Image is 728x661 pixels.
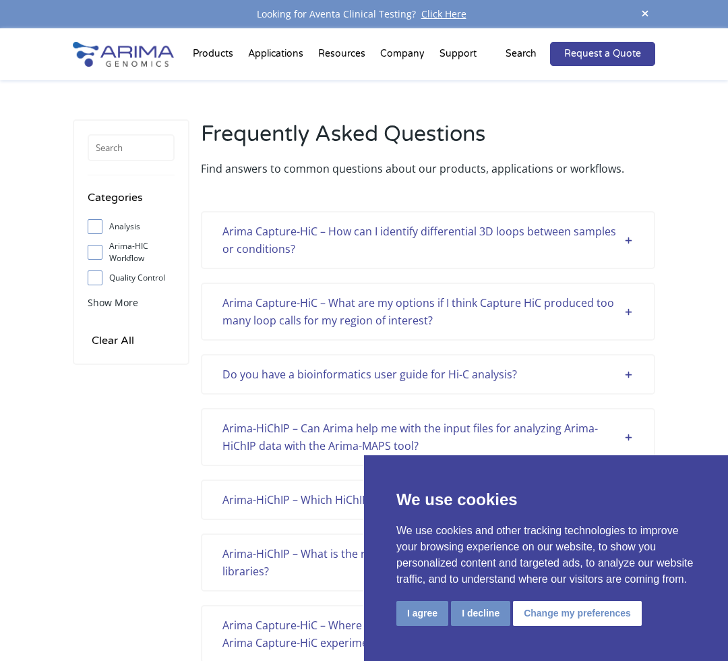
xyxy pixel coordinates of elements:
[88,217,175,237] label: Analysis
[513,601,642,626] button: Change my preferences
[222,491,634,509] div: Arima-HiChIP – Which HiChIP analysis software does Arima support?
[222,366,634,383] div: Do you have a bioinformatics user guide for Hi-C analysis?
[88,134,175,161] input: Search
[88,268,175,288] label: Quality Control
[396,488,696,512] p: We use cookies
[222,420,634,455] div: Arima-HiChIP – Can Arima help me with the input files for analyzing Arima-HiChIP data with the Ar...
[396,523,696,587] p: We use cookies and other tracking technologies to improve your browsing experience on our website...
[88,331,138,350] input: Clear All
[88,296,138,309] span: Show More
[396,601,448,626] button: I agree
[222,545,634,580] div: Arima-HiChIP – What is the required sequencing depth for my Arima HiChIP libraries?
[451,601,510,626] button: I decline
[73,42,174,67] img: Arima-Genomics-logo
[222,616,634,652] div: Arima Capture-HiC – Where can I find the baitmap and fragment file for my Arima Capture-HiC exper...
[550,42,655,66] a: Request a Quote
[88,242,175,262] label: Arima-HIC Workflow
[222,223,634,258] div: Arima Capture-HiC – How can I identify differential 3D loops between samples or conditions?
[416,7,472,20] a: Click Here
[201,119,655,160] h2: Frequently Asked Questions
[506,45,537,63] p: Search
[88,189,175,217] h4: Categories
[73,5,655,23] div: Looking for Aventa Clinical Testing?
[222,294,634,329] div: Arima Capture-HiC – What are my options if I think Capture HiC produced too many loop calls for m...
[201,160,655,177] p: Find answers to common questions about our products, applications or workflows.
